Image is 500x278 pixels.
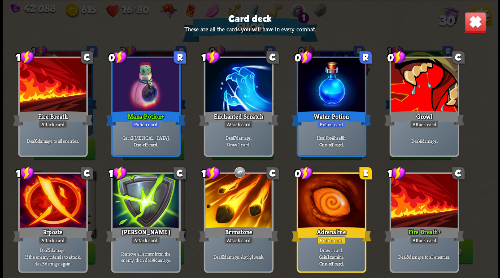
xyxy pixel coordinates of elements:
[131,236,160,244] div: Attack card
[317,236,346,244] div: Potion card
[114,134,177,141] p: Gain [MEDICAL_DATA].
[21,247,84,266] p: Deal damage. If the enemy intends to attack, deal damage again.
[42,260,45,267] b: 5
[392,137,456,144] p: Deal damage.
[38,236,67,244] div: Attack card
[199,225,278,243] div: Brimstone
[294,50,313,64] div: 0
[409,236,439,244] div: Attack card
[234,134,236,141] b: 7
[266,167,279,180] div: C
[327,253,329,260] b: 1
[452,167,465,180] div: C
[300,134,363,141] p: Heal for health.
[35,137,38,144] b: 6
[252,253,253,260] b: 1
[387,166,405,180] div: 1
[291,109,371,127] div: Water Potion
[114,250,177,263] p: Remove all armor from the enemy, then deal damage.
[291,225,371,243] div: Adrenaline
[294,166,313,180] div: 0
[359,51,372,64] div: R
[109,50,127,64] div: 0
[317,120,346,128] div: Potion card
[81,51,93,64] div: C
[21,137,84,144] p: Deal damage to all enemies.
[419,137,422,144] b: 4
[406,253,409,260] b: 8
[266,51,279,64] div: C
[106,225,186,243] div: [PERSON_NAME]
[201,166,220,180] div: 1
[131,120,160,128] div: Potion card
[384,109,464,127] div: Growl
[207,134,270,147] p: Deal damage. Draw 1 card.
[133,141,158,148] b: One-off card.
[409,120,439,128] div: Attack card
[207,253,270,260] p: Deal damage. Apply weak.
[359,167,372,180] div: E
[319,141,343,148] b: One-off card.
[201,50,220,64] div: 1
[233,166,246,179] img: Metal rune - Reflect 5 damage back to the attacker this round.
[224,236,253,244] div: Attack card
[221,253,224,260] b: 6
[152,257,155,263] b: 4
[300,247,363,260] p: Draw 1 card. Gain stamina.
[13,109,93,127] div: Fire Breath
[464,12,486,33] img: Close_Button.png
[331,134,334,141] b: 4
[109,166,127,180] div: 1
[130,134,133,141] b: 2
[16,50,34,64] div: 1
[224,120,253,128] div: Attack card
[81,167,93,180] div: C
[106,109,186,127] div: Mana Potion+
[319,260,343,267] b: One-off card.
[16,166,34,180] div: 1
[13,225,93,243] div: Riposte
[184,25,316,33] p: These are all the cards you will have in every combat.
[228,13,271,23] h3: Card deck
[174,167,186,180] div: C
[38,120,67,128] div: Attack card
[452,51,465,64] div: C
[387,50,405,64] div: 0
[199,109,278,127] div: Enchanted Scratch
[174,51,186,64] div: R
[392,253,456,260] p: Deal damage to all enemies.
[48,247,50,253] b: 5
[384,225,464,243] div: Fire Breath+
